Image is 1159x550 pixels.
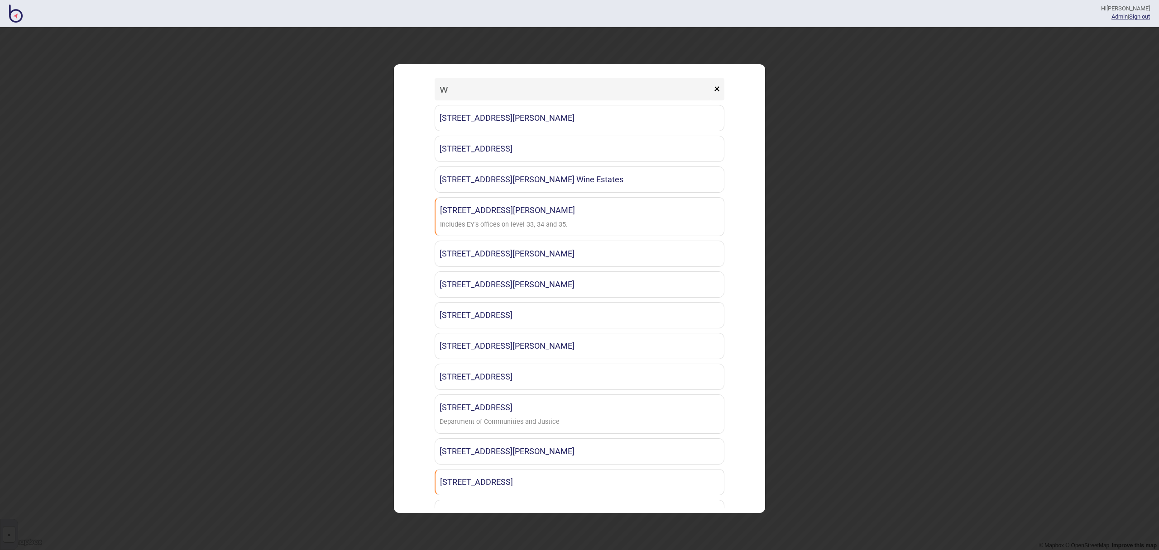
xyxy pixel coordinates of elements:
[435,364,724,390] a: [STREET_ADDRESS]
[1101,5,1150,13] div: Hi [PERSON_NAME]
[1111,13,1129,20] span: |
[1111,13,1128,20] a: Admin
[435,197,724,237] a: [STREET_ADDRESS][PERSON_NAME]Includes EY's offices on level 33, 34 and 35.
[435,333,724,359] a: [STREET_ADDRESS][PERSON_NAME]
[435,438,724,465] a: [STREET_ADDRESS][PERSON_NAME]
[435,136,724,162] a: [STREET_ADDRESS]
[435,469,724,495] a: [STREET_ADDRESS]
[9,5,23,23] img: BindiMaps CMS
[435,105,724,131] a: [STREET_ADDRESS][PERSON_NAME]
[435,78,712,100] input: Search locations by tag + name
[435,394,724,434] a: [STREET_ADDRESS]Department of Communities and Justice
[709,78,724,100] button: ×
[440,218,568,232] div: Includes EY's offices on level 33, 34 and 35.
[1129,13,1150,20] button: Sign out
[440,416,560,429] div: Department of Communities and Justice
[435,271,724,298] a: [STREET_ADDRESS][PERSON_NAME]
[435,166,724,193] a: [STREET_ADDRESS][PERSON_NAME] Wine Estates
[435,500,724,526] a: [STREET_ADDRESS] ([GEOGRAPHIC_DATA])
[435,241,724,267] a: [STREET_ADDRESS][PERSON_NAME]
[435,302,724,328] a: [STREET_ADDRESS]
